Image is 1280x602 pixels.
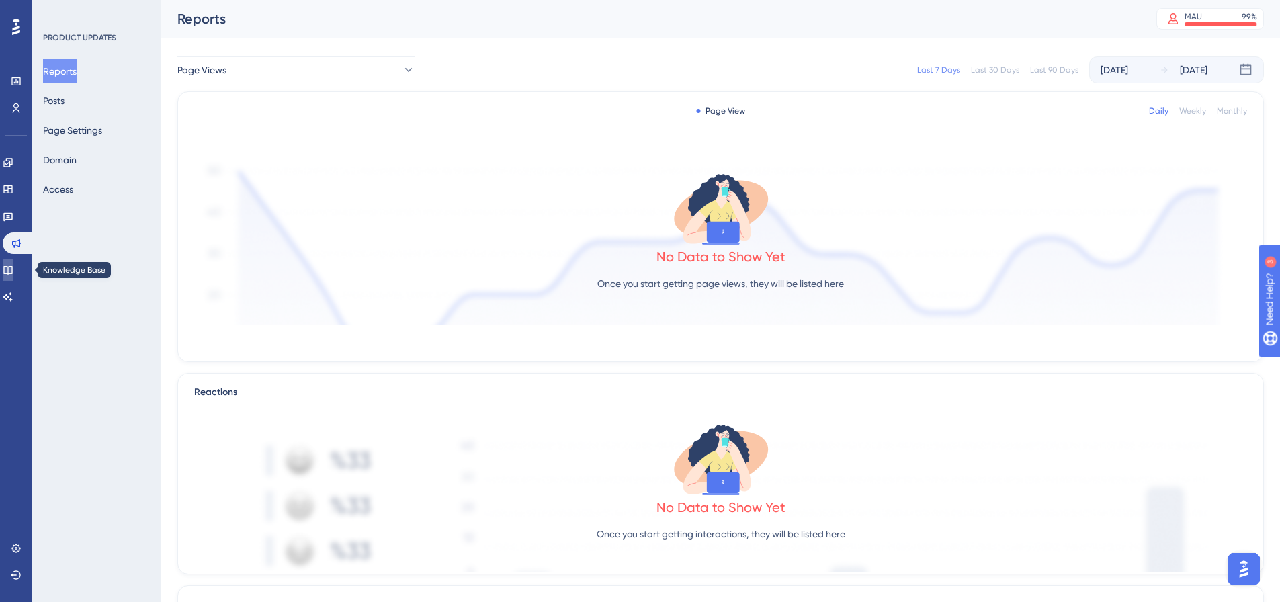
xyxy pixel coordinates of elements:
div: Weekly [1179,105,1206,116]
button: Reports [43,59,77,83]
div: Last 30 Days [971,64,1019,75]
div: PRODUCT UPDATES [43,32,116,43]
div: Page View [696,105,745,116]
button: Page Settings [43,118,102,142]
div: Last 90 Days [1030,64,1078,75]
div: [DATE] [1101,62,1128,78]
div: Reports [177,9,1123,28]
div: No Data to Show Yet [656,498,785,517]
button: Access [43,177,73,202]
p: Once you start getting page views, they will be listed here [597,275,844,292]
span: Need Help? [32,3,84,19]
div: Monthly [1217,105,1247,116]
div: Daily [1149,105,1168,116]
div: [DATE] [1180,62,1207,78]
button: Page Views [177,56,415,83]
div: 3 [93,7,97,17]
div: No Data to Show Yet [656,247,785,266]
span: Page Views [177,62,226,78]
iframe: UserGuiding AI Assistant Launcher [1224,549,1264,589]
div: 99 % [1242,11,1257,22]
button: Domain [43,148,77,172]
div: Reactions [194,384,1247,400]
div: MAU [1185,11,1202,22]
p: Once you start getting interactions, they will be listed here [597,526,845,542]
button: Posts [43,89,65,113]
div: Last 7 Days [917,64,960,75]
